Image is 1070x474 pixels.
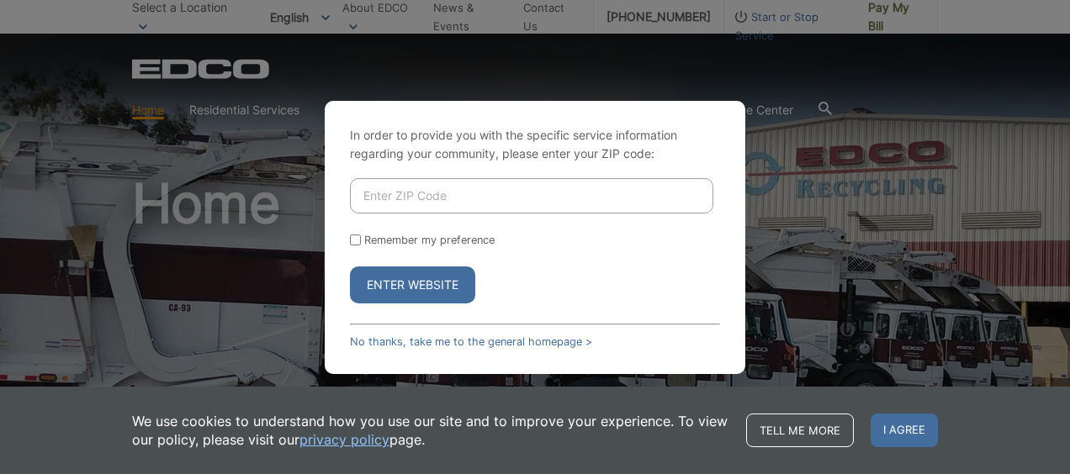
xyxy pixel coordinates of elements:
[350,266,475,303] button: Enter Website
[746,413,854,447] a: Tell me more
[350,126,720,163] p: In order to provide you with the specific service information regarding your community, please en...
[364,234,495,246] label: Remember my preference
[299,430,389,449] a: privacy policy
[350,335,592,348] a: No thanks, take me to the general homepage >
[132,412,729,449] p: We use cookies to understand how you use our site and to improve your experience. To view our pol...
[350,178,713,213] input: Enter ZIP Code
[871,413,938,447] span: I agree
